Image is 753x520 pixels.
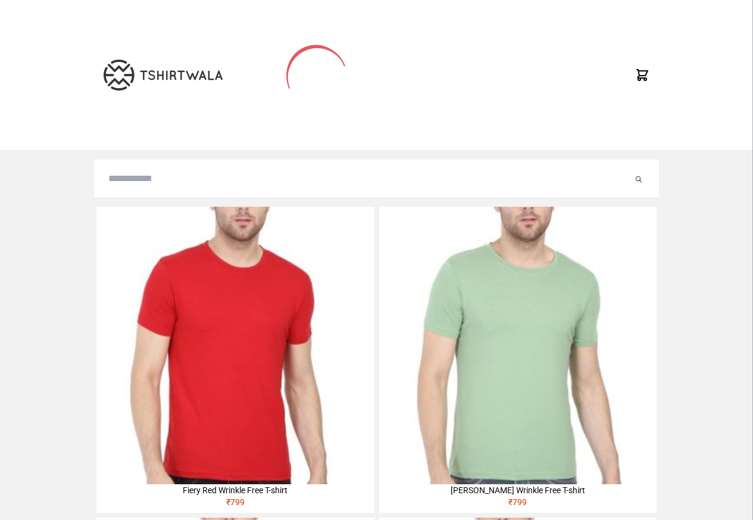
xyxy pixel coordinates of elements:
div: ₹ 799 [96,496,374,513]
div: Fiery Red Wrinkle Free T-shirt [96,484,374,496]
img: 4M6A2225-320x320.jpg [96,207,374,484]
div: ₹ 799 [379,496,657,513]
a: Fiery Red Wrinkle Free T-shirt₹799 [96,207,374,513]
button: Submit your search query. [633,172,645,186]
a: [PERSON_NAME] Wrinkle Free T-shirt₹799 [379,207,657,513]
img: 4M6A2211-320x320.jpg [379,207,657,484]
div: [PERSON_NAME] Wrinkle Free T-shirt [379,484,657,496]
img: TW-LOGO-400-104.png [104,60,223,91]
